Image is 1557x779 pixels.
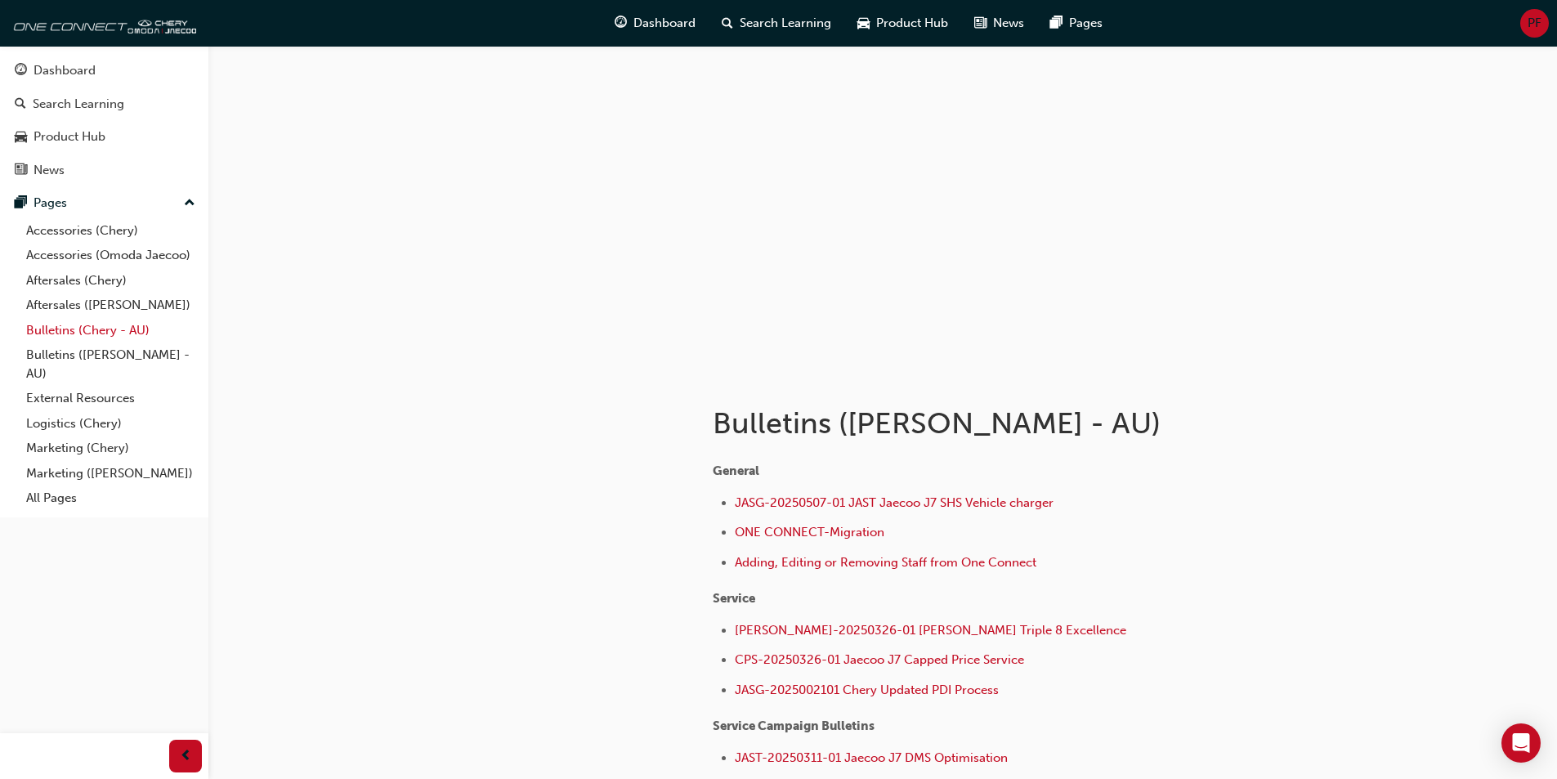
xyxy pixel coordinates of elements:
span: Service Campaign Bulletins [713,719,875,733]
a: Search Learning [7,89,202,119]
a: Dashboard [7,56,202,86]
img: oneconnect [8,7,196,39]
a: Marketing ([PERSON_NAME]) [20,461,202,486]
span: News [993,14,1024,33]
div: Pages [34,194,67,213]
button: DashboardSearch LearningProduct HubNews [7,52,202,188]
div: Search Learning [33,95,124,114]
a: Logistics (Chery) [20,411,202,437]
span: Service [713,591,755,606]
span: General [713,463,759,478]
span: guage-icon [15,64,27,78]
a: Marketing (Chery) [20,436,202,461]
span: pages-icon [15,196,27,211]
a: Aftersales ([PERSON_NAME]) [20,293,202,318]
a: pages-iconPages [1037,7,1116,40]
a: [PERSON_NAME]-20250326-01 [PERSON_NAME] Triple 8 Excellence [735,623,1126,638]
a: All Pages [20,486,202,511]
span: car-icon [857,13,870,34]
span: PF [1528,14,1541,33]
a: Bulletins ([PERSON_NAME] - AU) [20,342,202,386]
a: Bulletins (Chery - AU) [20,318,202,343]
span: pages-icon [1050,13,1063,34]
div: Dashboard [34,61,96,80]
a: News [7,155,202,186]
span: Pages [1069,14,1103,33]
span: news-icon [15,163,27,178]
a: Adding, Editing or Removing Staff from One Connect [735,555,1036,570]
button: Pages [7,188,202,218]
span: guage-icon [615,13,627,34]
a: Accessories (Omoda Jaecoo) [20,243,202,268]
a: Accessories (Chery) [20,218,202,244]
span: up-icon [184,193,195,214]
div: News [34,161,65,180]
span: prev-icon [180,746,192,767]
a: Product Hub [7,122,202,152]
a: JAST-20250311-01 Jaecoo J7 DMS Optimisation [735,750,1008,765]
h1: Bulletins ([PERSON_NAME] - AU) [713,405,1249,441]
a: news-iconNews [961,7,1037,40]
span: car-icon [15,130,27,145]
span: search-icon [15,97,26,112]
span: Search Learning [740,14,831,33]
div: Product Hub [34,128,105,146]
a: External Resources [20,386,202,411]
a: car-iconProduct Hub [844,7,961,40]
a: ONE CONNECT-Migration [735,525,884,539]
a: JASG-20250507-01 JAST Jaecoo J7 SHS Vehicle charger [735,495,1054,510]
a: search-iconSearch Learning [709,7,844,40]
button: PF [1520,9,1549,38]
a: Aftersales (Chery) [20,268,202,293]
a: guage-iconDashboard [602,7,709,40]
span: Dashboard [633,14,696,33]
span: search-icon [722,13,733,34]
a: JASG-2025002101 Chery Updated PDI Process [735,683,999,697]
a: CPS-20250326-01 Jaecoo J7 Capped Price Service [735,652,1024,667]
span: Product Hub [876,14,948,33]
div: Open Intercom Messenger [1501,723,1541,763]
span: news-icon [974,13,987,34]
